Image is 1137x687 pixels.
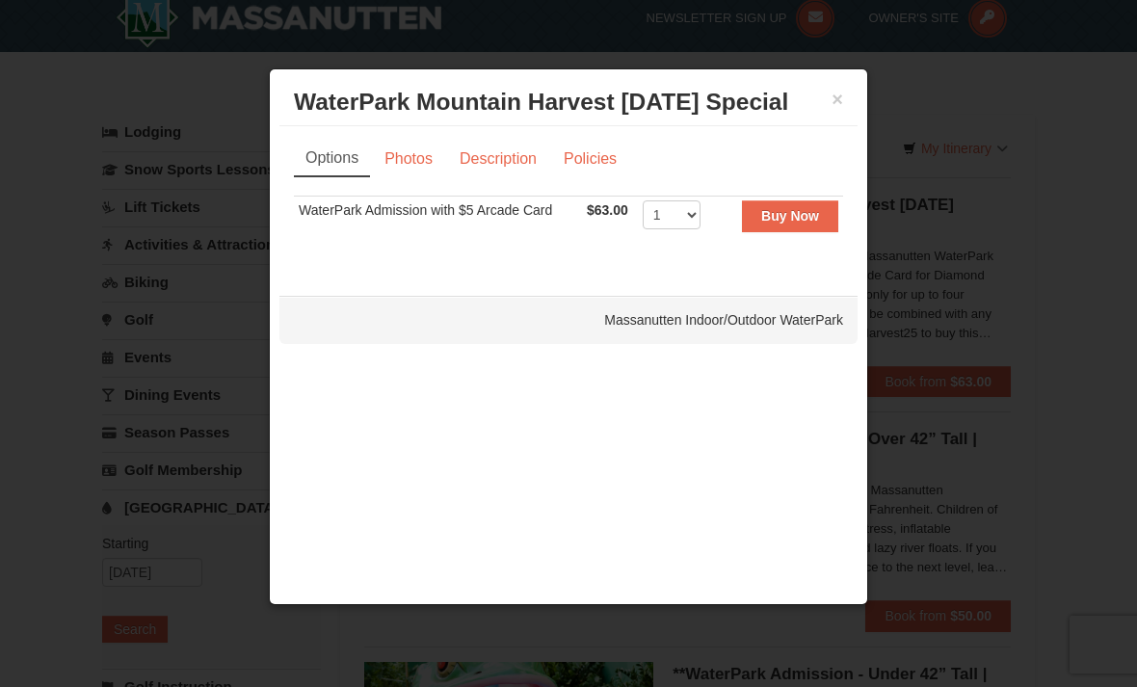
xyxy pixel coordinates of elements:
[372,141,445,177] a: Photos
[447,141,549,177] a: Description
[551,141,629,177] a: Policies
[294,197,582,244] td: WaterPark Admission with $5 Arcade Card
[587,202,628,218] span: $63.00
[832,90,843,109] button: ×
[294,141,370,177] a: Options
[761,208,819,224] strong: Buy Now
[294,88,843,117] h3: WaterPark Mountain Harvest [DATE] Special
[279,296,858,344] div: Massanutten Indoor/Outdoor WaterPark
[742,200,838,231] button: Buy Now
